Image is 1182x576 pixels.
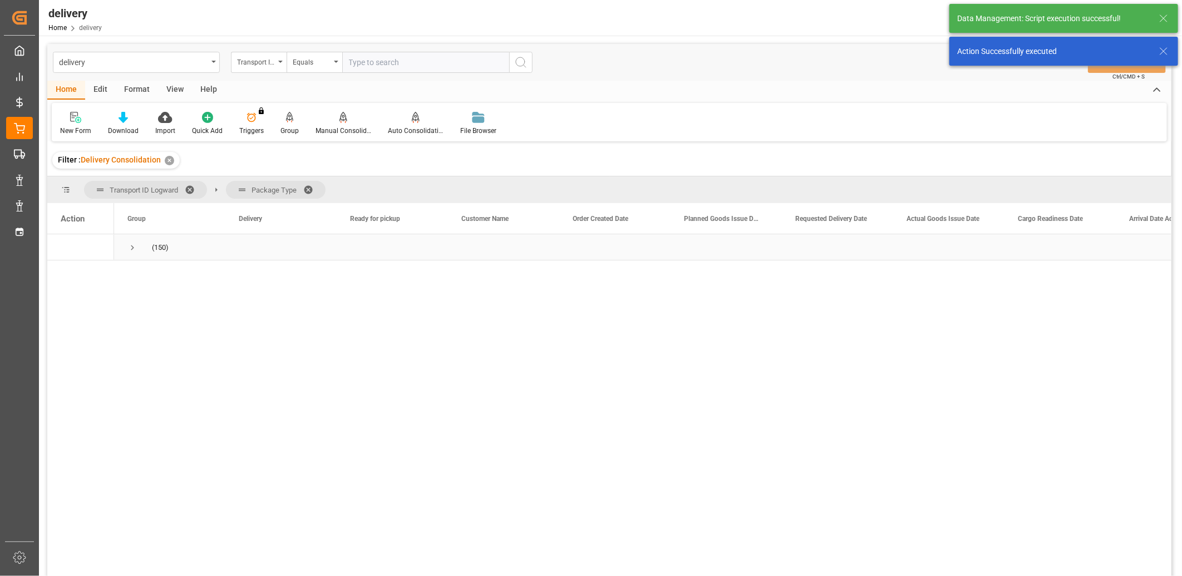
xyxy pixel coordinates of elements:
span: Transport ID Logward [110,186,178,194]
button: open menu [231,52,287,73]
div: ✕ [165,156,174,165]
div: delivery [59,55,208,68]
span: Filter : [58,155,81,164]
span: Ctrl/CMD + S [1112,72,1145,81]
div: Download [108,126,139,136]
div: Edit [85,81,116,100]
span: (150) [152,235,169,260]
a: Home [48,24,67,32]
button: open menu [287,52,342,73]
span: Actual Goods Issue Date [907,215,979,223]
div: Quick Add [192,126,223,136]
button: search button [509,52,533,73]
span: Customer Name [461,215,509,223]
button: open menu [53,52,220,73]
div: Press SPACE to select this row. [47,234,114,260]
div: Equals [293,55,331,67]
span: Group [127,215,146,223]
span: Delivery Consolidation [81,155,161,164]
div: File Browser [460,126,496,136]
div: Data Management: Script execution successful! [957,13,1149,24]
div: delivery [48,5,102,22]
div: Home [47,81,85,100]
input: Type to search [342,52,509,73]
span: Package Type [252,186,297,194]
div: Auto Consolidation [388,126,444,136]
span: Ready for pickup [350,215,400,223]
div: Import [155,126,175,136]
div: Manual Consolidation [316,126,371,136]
span: Requested Delivery Date [795,215,867,223]
div: Format [116,81,158,100]
span: Delivery [239,215,262,223]
span: Cargo Readiness Date [1018,215,1083,223]
div: New Form [60,126,91,136]
div: View [158,81,192,100]
span: Order Created Date [573,215,628,223]
div: Action [61,214,85,224]
div: Help [192,81,225,100]
div: Group [280,126,299,136]
div: Action Successfully executed [957,46,1149,57]
span: Planned Goods Issue Date [684,215,759,223]
div: Transport ID Logward [237,55,275,67]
